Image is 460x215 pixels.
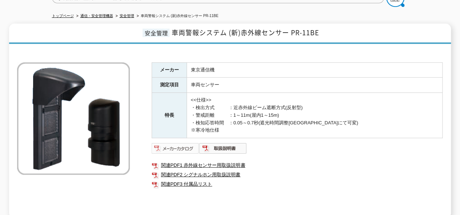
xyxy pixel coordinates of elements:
a: 関連PDF3 付属品リスト [152,179,443,189]
a: 取扱説明書 [199,147,247,153]
th: メーカー [152,62,187,78]
th: 測定項目 [152,78,187,93]
a: 関連PDF2 シグナルホン用取扱説明書 [152,170,443,179]
a: メーカーカタログ [152,147,199,153]
td: <<仕様>> ・検出方式 ：近赤外線ビーム遮断方式(反射型) ・警戒距離 ：1～11m(屋内1～15m) ・検知応答時間 ：0.05～0.7秒(遮光時間調整[GEOGRAPHIC_DATA]にて... [187,93,443,138]
span: 安全管理 [143,29,169,37]
img: 取扱説明書 [199,142,247,154]
img: 車両警報システム (新)赤外線センサー PR-11BE [17,62,130,175]
td: 東京通信機 [187,62,443,78]
a: 関連PDF1 赤外線センサー用取扱説明書 [152,161,443,170]
span: 車両警報システム (新)赤外線センサー PR-11BE [171,28,319,37]
a: トップページ [52,14,74,18]
th: 特長 [152,93,187,138]
a: 通信・安全管理機器 [80,14,113,18]
td: 車両センサー [187,78,443,93]
a: 安全管理 [120,14,134,18]
li: 車両警報システム (新)赤外線センサー PR-11BE [135,12,219,20]
img: メーカーカタログ [152,142,199,154]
